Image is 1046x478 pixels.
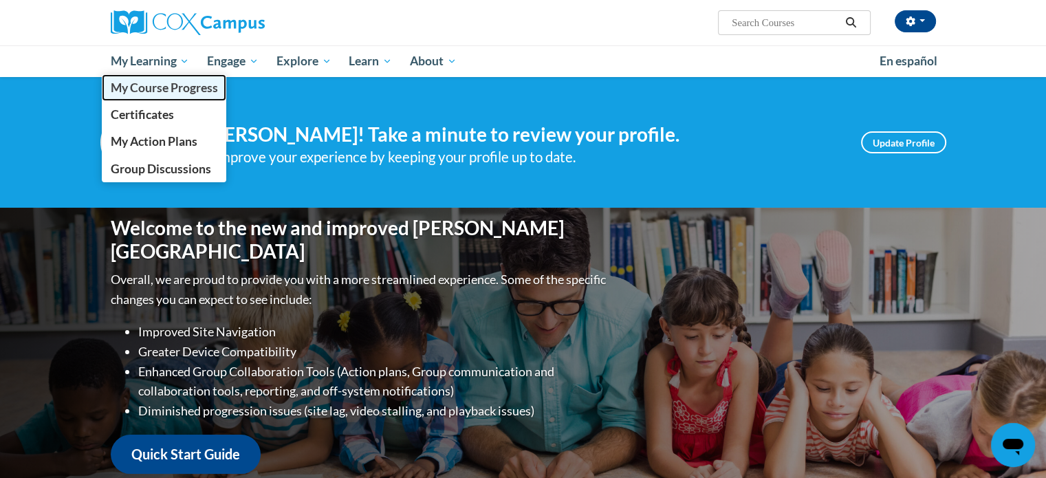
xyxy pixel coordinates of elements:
[880,54,937,68] span: En español
[198,45,268,77] a: Engage
[102,74,227,101] a: My Course Progress
[401,45,466,77] a: About
[138,362,609,402] li: Enhanced Group Collaboration Tools (Action plans, Group communication and collaboration tools, re...
[111,217,609,263] h1: Welcome to the new and improved [PERSON_NAME][GEOGRAPHIC_DATA]
[840,14,861,31] button: Search
[138,401,609,421] li: Diminished progression issues (site lag, video stalling, and playback issues)
[861,131,946,153] a: Update Profile
[991,423,1035,467] iframe: Button to launch messaging window
[100,111,162,173] img: Profile Image
[110,80,217,95] span: My Course Progress
[183,146,840,169] div: Help improve your experience by keeping your profile up to date.
[349,53,392,69] span: Learn
[90,45,957,77] div: Main menu
[111,10,372,35] a: Cox Campus
[871,47,946,76] a: En español
[276,53,331,69] span: Explore
[410,53,457,69] span: About
[268,45,340,77] a: Explore
[110,162,210,176] span: Group Discussions
[111,270,609,309] p: Overall, we are proud to provide you with a more streamlined experience. Some of the specific cha...
[110,107,173,122] span: Certificates
[207,53,259,69] span: Engage
[138,322,609,342] li: Improved Site Navigation
[102,45,199,77] a: My Learning
[110,53,189,69] span: My Learning
[111,10,265,35] img: Cox Campus
[183,123,840,146] h4: Hi [PERSON_NAME]! Take a minute to review your profile.
[895,10,936,32] button: Account Settings
[102,128,227,155] a: My Action Plans
[340,45,401,77] a: Learn
[102,101,227,128] a: Certificates
[110,134,197,149] span: My Action Plans
[111,435,261,474] a: Quick Start Guide
[138,342,609,362] li: Greater Device Compatibility
[102,155,227,182] a: Group Discussions
[730,14,840,31] input: Search Courses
